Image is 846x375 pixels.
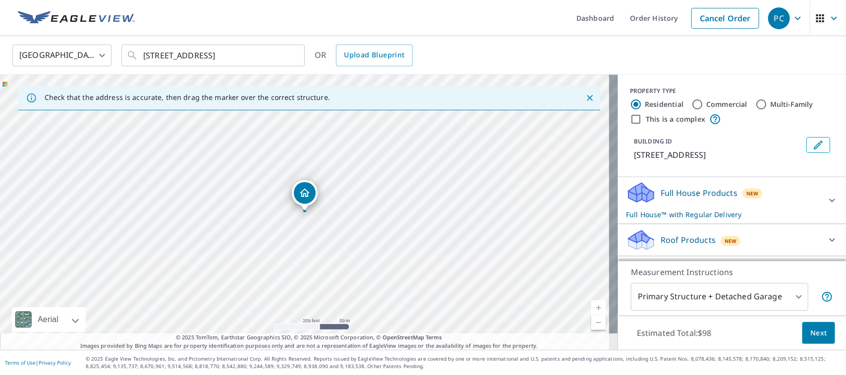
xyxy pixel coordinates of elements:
[583,92,596,104] button: Close
[746,189,759,197] span: New
[12,42,112,69] div: [GEOGRAPHIC_DATA]
[634,149,802,161] p: [STREET_ADDRESS]
[176,333,442,342] span: © 2025 TomTom, Earthstar Geographics SIO, © 2025 Microsoft Corporation, ©
[591,315,606,330] a: Current Level 17, Zoom Out
[634,137,672,145] p: BUILDING ID
[661,187,737,199] p: Full House Products
[706,99,747,109] label: Commercial
[810,327,827,339] span: Next
[806,137,830,153] button: Edit building 1
[626,181,838,220] div: Full House ProductsNewFull House™ with Regular Delivery
[630,87,834,95] div: PROPERTY TYPE
[143,42,284,69] input: Search by address or latitude-longitude
[426,333,442,341] a: Terms
[5,360,71,366] p: |
[645,99,683,109] label: Residential
[292,180,318,211] div: Dropped pin, building 1, Residential property, 1700 NE 134th Pl Portland, OR 97230
[626,209,820,220] p: Full House™ with Regular Delivery
[39,359,71,366] a: Privacy Policy
[631,266,833,278] p: Measurement Instructions
[383,333,424,341] a: OpenStreetMap
[591,300,606,315] a: Current Level 17, Zoom In
[691,8,759,29] a: Cancel Order
[725,237,737,245] span: New
[770,99,813,109] label: Multi-Family
[18,11,135,26] img: EV Logo
[821,291,833,303] span: Your report will include the primary structure and a detached garage if one exists.
[768,7,790,29] div: PC
[646,114,705,124] label: This is a complex
[5,359,36,366] a: Terms of Use
[626,228,838,252] div: Roof ProductsNew
[629,322,720,344] p: Estimated Total: $98
[86,355,841,370] p: © 2025 Eagle View Technologies, Inc. and Pictometry International Corp. All Rights Reserved. Repo...
[315,45,413,66] div: OR
[336,45,412,66] a: Upload Blueprint
[12,307,86,332] div: Aerial
[45,93,330,102] p: Check that the address is accurate, then drag the marker over the correct structure.
[802,322,835,344] button: Next
[661,234,716,246] p: Roof Products
[35,307,61,332] div: Aerial
[344,49,404,61] span: Upload Blueprint
[631,283,808,311] div: Primary Structure + Detached Garage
